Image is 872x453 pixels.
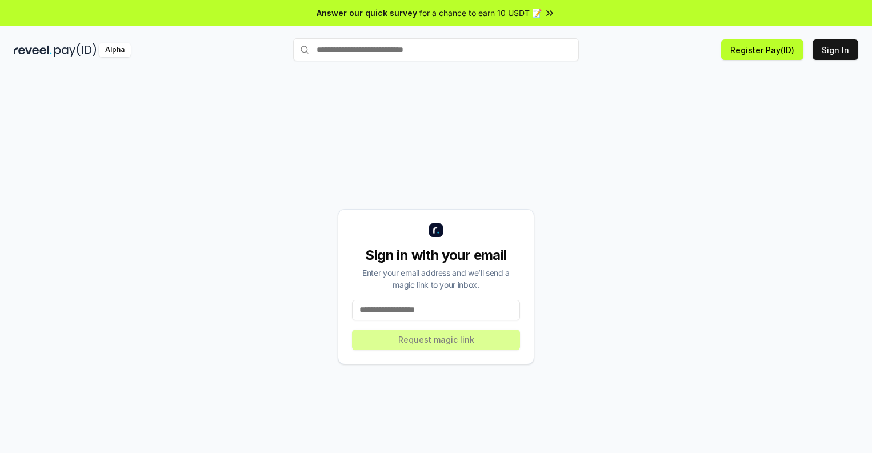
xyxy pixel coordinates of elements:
div: Enter your email address and we’ll send a magic link to your inbox. [352,267,520,291]
button: Register Pay(ID) [721,39,803,60]
button: Sign In [813,39,858,60]
div: Sign in with your email [352,246,520,264]
img: pay_id [54,43,97,57]
div: Alpha [99,43,131,57]
span: for a chance to earn 10 USDT 📝 [419,7,542,19]
img: reveel_dark [14,43,52,57]
img: logo_small [429,223,443,237]
span: Answer our quick survey [317,7,417,19]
